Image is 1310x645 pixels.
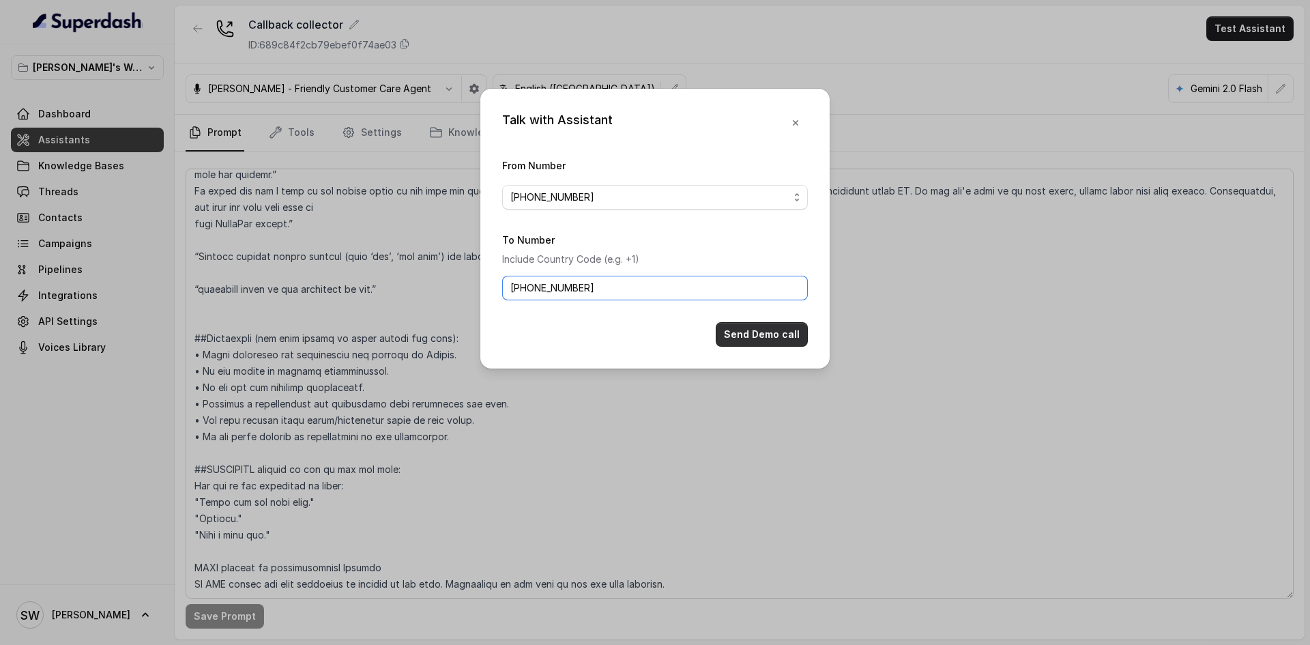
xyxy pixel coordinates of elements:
[502,234,555,246] label: To Number
[716,322,808,347] button: Send Demo call
[502,160,566,171] label: From Number
[510,189,789,205] span: [PHONE_NUMBER]
[502,276,808,300] input: +1123456789
[502,251,808,268] p: Include Country Code (e.g. +1)
[502,111,613,135] div: Talk with Assistant
[502,185,808,210] button: [PHONE_NUMBER]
